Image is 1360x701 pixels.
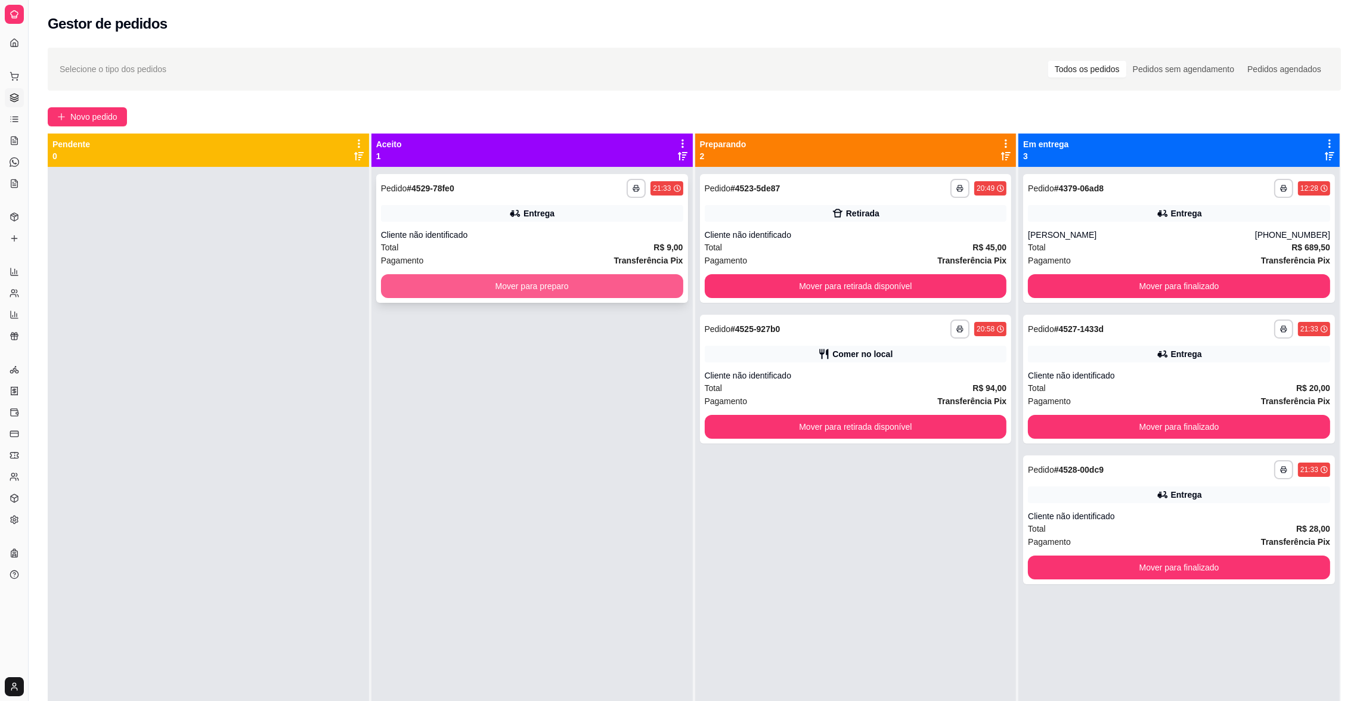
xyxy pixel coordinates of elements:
[730,184,780,193] strong: # 4523-5de87
[1028,415,1330,439] button: Mover para finalizado
[705,274,1007,298] button: Mover para retirada disponível
[407,184,454,193] strong: # 4529-78fe0
[846,207,879,219] div: Retirada
[376,138,402,150] p: Aceito
[705,254,748,267] span: Pagamento
[1028,241,1046,254] span: Total
[705,184,731,193] span: Pedido
[376,150,402,162] p: 1
[1028,370,1330,381] div: Cliente não identificado
[1028,522,1046,535] span: Total
[1023,138,1068,150] p: Em entrega
[1255,229,1330,241] div: [PHONE_NUMBER]
[381,254,424,267] span: Pagamento
[381,184,407,193] span: Pedido
[1028,274,1330,298] button: Mover para finalizado
[972,243,1006,252] strong: R$ 45,00
[381,274,683,298] button: Mover para preparo
[1300,324,1318,334] div: 21:33
[977,184,995,193] div: 20:49
[1028,395,1071,408] span: Pagamento
[705,324,731,334] span: Pedido
[705,229,1007,241] div: Cliente não identificado
[705,415,1007,439] button: Mover para retirada disponível
[1028,381,1046,395] span: Total
[1261,256,1330,265] strong: Transferência Pix
[700,150,746,162] p: 2
[1028,510,1330,522] div: Cliente não identificado
[1171,207,1202,219] div: Entrega
[1126,61,1241,77] div: Pedidos sem agendamento
[1261,537,1330,547] strong: Transferência Pix
[1300,465,1318,474] div: 21:33
[705,241,723,254] span: Total
[614,256,683,265] strong: Transferência Pix
[48,107,127,126] button: Novo pedido
[1291,243,1330,252] strong: R$ 689,50
[705,381,723,395] span: Total
[48,14,168,33] h2: Gestor de pedidos
[523,207,554,219] div: Entrega
[1296,524,1330,533] strong: R$ 28,00
[1241,61,1328,77] div: Pedidos agendados
[381,241,399,254] span: Total
[1028,229,1255,241] div: [PERSON_NAME]
[1171,489,1202,501] div: Entrega
[1054,465,1104,474] strong: # 4528-00dc9
[1171,348,1202,360] div: Entrega
[705,370,1007,381] div: Cliente não identificado
[1054,324,1104,334] strong: # 4527-1433d
[937,256,1006,265] strong: Transferência Pix
[1054,184,1104,193] strong: # 4379-06ad8
[653,184,671,193] div: 21:33
[57,113,66,121] span: plus
[972,383,1006,393] strong: R$ 94,00
[60,63,166,76] span: Selecione o tipo dos pedidos
[1028,556,1330,579] button: Mover para finalizado
[70,110,117,123] span: Novo pedido
[653,243,683,252] strong: R$ 9,00
[832,348,893,360] div: Comer no local
[1028,184,1054,193] span: Pedido
[937,396,1006,406] strong: Transferência Pix
[1028,465,1054,474] span: Pedido
[381,229,683,241] div: Cliente não identificado
[1261,396,1330,406] strong: Transferência Pix
[1028,535,1071,548] span: Pagamento
[700,138,746,150] p: Preparando
[1023,150,1068,162] p: 3
[705,395,748,408] span: Pagamento
[1028,324,1054,334] span: Pedido
[52,150,90,162] p: 0
[1028,254,1071,267] span: Pagamento
[52,138,90,150] p: Pendente
[1300,184,1318,193] div: 12:28
[1296,383,1330,393] strong: R$ 20,00
[1048,61,1126,77] div: Todos os pedidos
[730,324,780,334] strong: # 4525-927b0
[977,324,995,334] div: 20:58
